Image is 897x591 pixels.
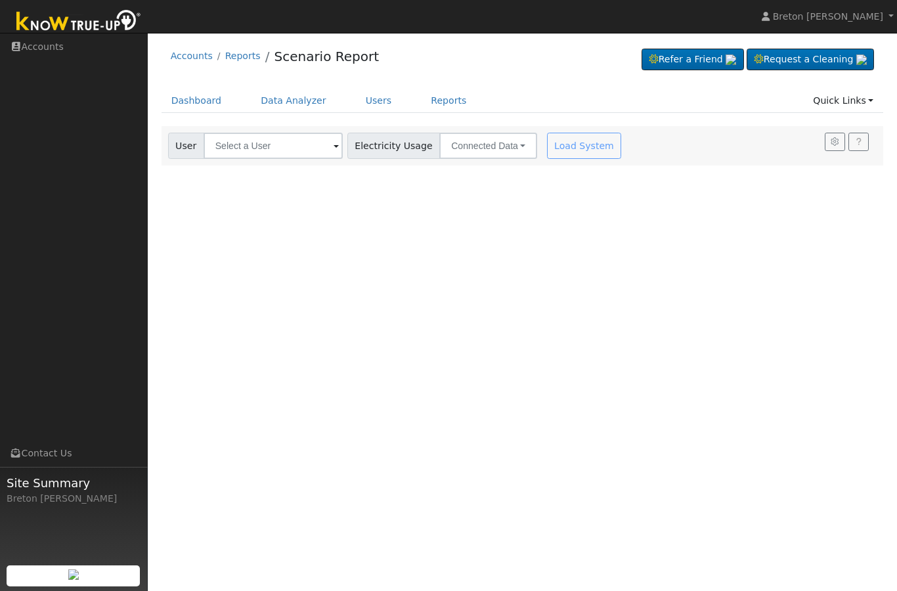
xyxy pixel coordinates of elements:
[162,89,232,113] a: Dashboard
[642,49,744,71] a: Refer a Friend
[356,89,402,113] a: Users
[421,89,476,113] a: Reports
[856,55,867,65] img: retrieve
[747,49,874,71] a: Request a Cleaning
[68,569,79,580] img: retrieve
[10,7,148,37] img: Know True-Up
[274,49,379,64] a: Scenario Report
[225,51,261,61] a: Reports
[773,11,883,22] span: Breton [PERSON_NAME]
[803,89,883,113] a: Quick Links
[7,474,141,492] span: Site Summary
[726,55,736,65] img: retrieve
[171,51,213,61] a: Accounts
[251,89,336,113] a: Data Analyzer
[7,492,141,506] div: Breton [PERSON_NAME]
